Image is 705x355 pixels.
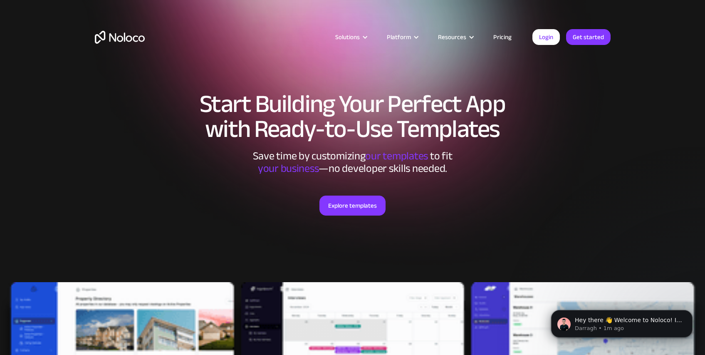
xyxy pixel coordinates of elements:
div: Solutions [335,32,360,42]
span: our templates [365,146,428,166]
span: your business [258,158,319,179]
a: Pricing [483,32,522,42]
iframe: Intercom notifications message [539,293,705,351]
div: Solutions [325,32,376,42]
div: Platform [387,32,411,42]
div: Resources [428,32,483,42]
a: home [95,31,145,44]
div: Save time by customizing to fit ‍ —no developer skills needed. [228,150,477,175]
h1: Start Building Your Perfect App with Ready-to-Use Templates [95,92,611,142]
a: Explore templates [319,196,386,216]
a: Get started [566,29,611,45]
a: Login [532,29,560,45]
div: Platform [376,32,428,42]
div: Resources [438,32,466,42]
